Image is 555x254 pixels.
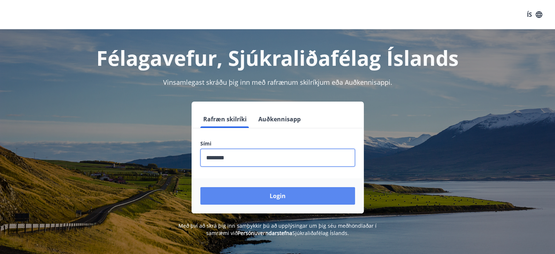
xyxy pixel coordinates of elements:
button: Auðkennisapp [255,110,304,128]
span: Með því að skrá þig inn samþykkir þú að upplýsingar um þig séu meðhöndlaðar í samræmi við Sjúkral... [178,222,377,236]
button: Login [200,187,355,205]
label: Sími [200,140,355,147]
button: Rafræn skilríki [200,110,250,128]
h1: Félagavefur, Sjúkraliðafélag Íslands [24,44,532,72]
span: Vinsamlegast skráðu þig inn með rafrænum skilríkjum eða Auðkennisappi. [163,78,392,87]
a: Persónuverndarstefna [238,230,292,236]
button: ÍS [523,8,546,21]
